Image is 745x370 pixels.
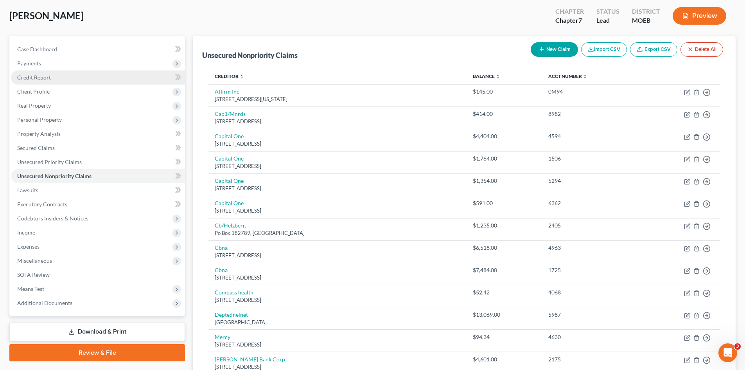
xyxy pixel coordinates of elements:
iframe: Intercom live chat [718,343,737,362]
a: SOFA Review [11,268,185,282]
span: Real Property [17,102,51,109]
a: [PERSON_NAME] Bank Corp [215,356,285,363]
span: Property Analysis [17,130,61,137]
button: Import CSV [581,42,627,57]
span: [PERSON_NAME] [9,10,83,21]
div: 5294 [548,177,634,185]
span: Unsecured Nonpriority Claims [17,173,92,179]
span: Payments [17,60,41,67]
div: Po Box 182789, [GEOGRAPHIC_DATA] [215,229,460,237]
div: $1,764.00 [473,155,536,162]
a: Lawsuits [11,183,185,197]
a: Unsecured Priority Claims [11,155,185,169]
div: [STREET_ADDRESS] [215,274,460,282]
div: $4,601.00 [473,356,536,363]
span: Secured Claims [17,144,55,151]
div: [STREET_ADDRESS] [215,162,460,170]
div: $414.00 [473,110,536,118]
i: unfold_more [495,74,500,79]
div: [STREET_ADDRESS] [215,140,460,148]
div: 4068 [548,289,634,296]
div: Chapter [555,16,584,25]
div: 1725 [548,266,634,274]
span: Personal Property [17,116,62,123]
span: Miscellaneous [17,257,52,264]
div: 8982 [548,110,634,118]
div: $4,404.00 [473,132,536,140]
div: $52.42 [473,289,536,296]
span: Case Dashboard [17,46,57,52]
a: Secured Claims [11,141,185,155]
div: [GEOGRAPHIC_DATA] [215,319,460,326]
div: Status [596,7,619,16]
div: 4963 [548,244,634,252]
div: District [632,7,660,16]
a: Download & Print [9,323,185,341]
div: $1,354.00 [473,177,536,185]
span: Lawsuits [17,187,38,193]
a: Case Dashboard [11,42,185,56]
span: Codebtors Insiders & Notices [17,215,88,222]
span: Unsecured Priority Claims [17,159,82,165]
div: [STREET_ADDRESS] [215,207,460,215]
a: Capital One [215,155,244,162]
div: $145.00 [473,88,536,96]
div: 5987 [548,311,634,319]
a: Cap1/Mnrds [215,110,246,117]
div: 6362 [548,199,634,207]
div: $13,069.00 [473,311,536,319]
div: Lead [596,16,619,25]
div: [STREET_ADDRESS][US_STATE] [215,96,460,103]
a: Capital One [215,133,244,139]
a: Property Analysis [11,127,185,141]
a: Cbna [215,244,228,251]
a: Capital One [215,200,244,206]
button: Delete All [680,42,723,57]
a: Export CSV [630,42,677,57]
div: $1,235.00 [473,222,536,229]
div: 4594 [548,132,634,140]
button: New Claim [531,42,578,57]
span: Income [17,229,35,236]
a: Credit Report [11,70,185,85]
span: Client Profile [17,88,50,95]
div: [STREET_ADDRESS] [215,341,460,348]
a: Acct Number unfold_more [548,73,587,79]
div: 0M94 [548,88,634,96]
button: Preview [673,7,726,25]
a: Executory Contracts [11,197,185,211]
div: [STREET_ADDRESS] [215,296,460,304]
a: Balance unfold_more [473,73,500,79]
a: Mercy [215,334,230,340]
span: 3 [734,343,741,350]
i: unfold_more [239,74,244,79]
a: Cbna [215,267,228,273]
div: Unsecured Nonpriority Claims [202,51,298,60]
div: 4630 [548,333,634,341]
div: [STREET_ADDRESS] [215,118,460,125]
a: Review & File [9,344,185,361]
a: Affirm Inc [215,88,239,95]
a: Unsecured Nonpriority Claims [11,169,185,183]
a: Capital One [215,177,244,184]
i: unfold_more [583,74,587,79]
span: Expenses [17,243,39,250]
div: 1506 [548,155,634,162]
div: [STREET_ADDRESS] [215,252,460,259]
div: $7,484.00 [473,266,536,274]
a: Compass health [215,289,253,296]
div: 2175 [548,356,634,363]
span: Means Test [17,285,44,292]
a: Creditor unfold_more [215,73,244,79]
a: Cb/Helzberg [215,222,246,229]
div: 2405 [548,222,634,229]
div: [STREET_ADDRESS] [215,185,460,192]
span: Executory Contracts [17,201,67,208]
span: Additional Documents [17,300,72,306]
div: $94.34 [473,333,536,341]
div: $6,518.00 [473,244,536,252]
div: MOEB [632,16,660,25]
span: Credit Report [17,74,51,81]
div: $591.00 [473,199,536,207]
a: Deptednelnet [215,311,248,318]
